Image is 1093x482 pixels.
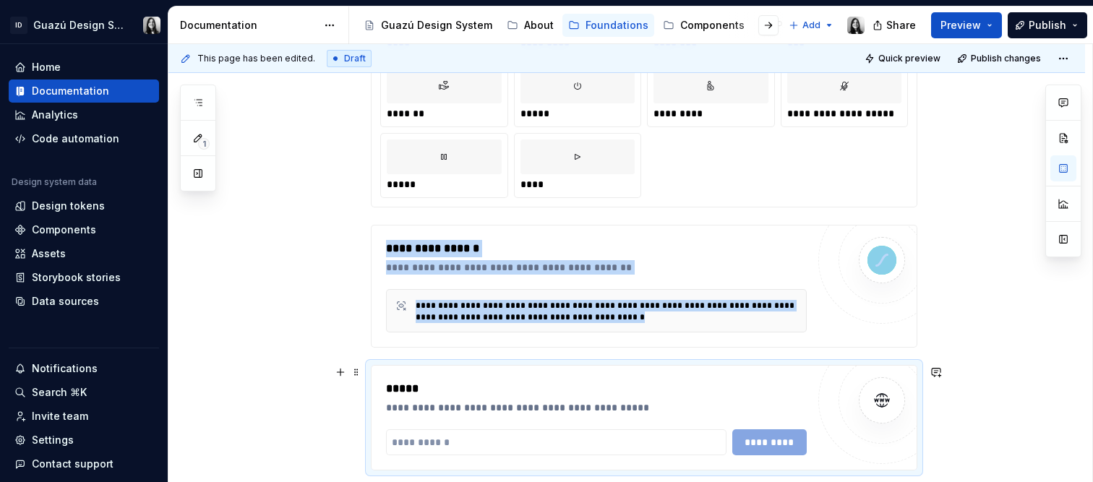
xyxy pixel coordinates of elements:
a: Home [9,56,159,79]
button: IDGuazú Design SystemMaru Saad [3,9,165,40]
div: Invite team [32,409,88,423]
a: Guazú Design System [358,14,498,37]
button: Publish changes [953,48,1047,69]
div: About [524,18,554,33]
div: ID [10,17,27,34]
span: Share [886,18,916,33]
img: Maru Saad [143,17,160,34]
div: Page tree [358,11,781,40]
a: Code automation [9,127,159,150]
a: Components [657,14,750,37]
a: Assets [9,242,159,265]
span: This page has been edited. [197,53,315,64]
span: Publish changes [971,53,1041,64]
div: Home [32,60,61,74]
a: Design tokens [9,194,159,218]
img: Maru Saad [847,17,865,34]
button: Notifications [9,357,159,380]
a: Components [9,218,159,241]
button: Preview [931,12,1002,38]
span: Add [802,20,820,31]
span: Quick preview [878,53,940,64]
div: Components [680,18,745,33]
div: Assets [32,246,66,261]
div: Guazú Design System [381,18,492,33]
button: Quick preview [860,48,947,69]
a: Settings [9,429,159,452]
a: Foundations [562,14,654,37]
a: Data sources [9,290,159,313]
div: Design tokens [32,199,105,213]
a: Documentation [9,79,159,103]
div: Foundations [586,18,648,33]
div: Documentation [32,84,109,98]
span: Publish [1029,18,1066,33]
a: About [501,14,560,37]
div: Analytics [32,108,78,122]
a: Invite team [9,405,159,428]
div: Contact support [32,457,113,471]
div: Guazú Design System [33,18,126,33]
span: Preview [940,18,981,33]
div: Documentation [180,18,317,33]
button: Contact support [9,452,159,475]
a: Storybook stories [9,266,159,289]
span: 1 [198,138,210,150]
div: Storybook stories [32,270,121,285]
div: Settings [32,433,74,447]
button: Share [865,12,925,38]
a: Analytics [9,103,159,126]
button: Add [784,15,839,35]
span: Draft [344,53,366,64]
div: Search ⌘K [32,385,87,400]
div: Data sources [32,294,99,309]
div: Components [32,223,96,237]
div: Code automation [32,132,119,146]
button: Publish [1008,12,1087,38]
div: Notifications [32,361,98,376]
div: Design system data [12,176,97,188]
button: Search ⌘K [9,381,159,404]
